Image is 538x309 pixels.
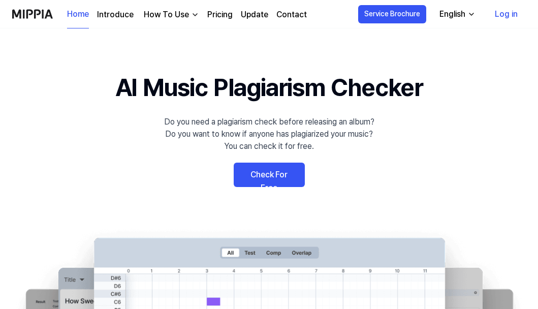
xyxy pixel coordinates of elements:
a: Introduce [97,9,134,21]
a: Update [241,9,268,21]
div: English [437,8,467,20]
a: Check For Free [234,163,305,187]
a: Pricing [207,9,233,21]
h1: AI Music Plagiarism Checker [115,69,423,106]
button: English [431,4,482,24]
img: down [191,11,199,19]
div: Do you need a plagiarism check before releasing an album? Do you want to know if anyone has plagi... [164,116,374,152]
button: Service Brochure [358,5,426,23]
button: How To Use [142,9,199,21]
a: Contact [276,9,307,21]
div: How To Use [142,9,191,21]
a: Home [67,1,89,28]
